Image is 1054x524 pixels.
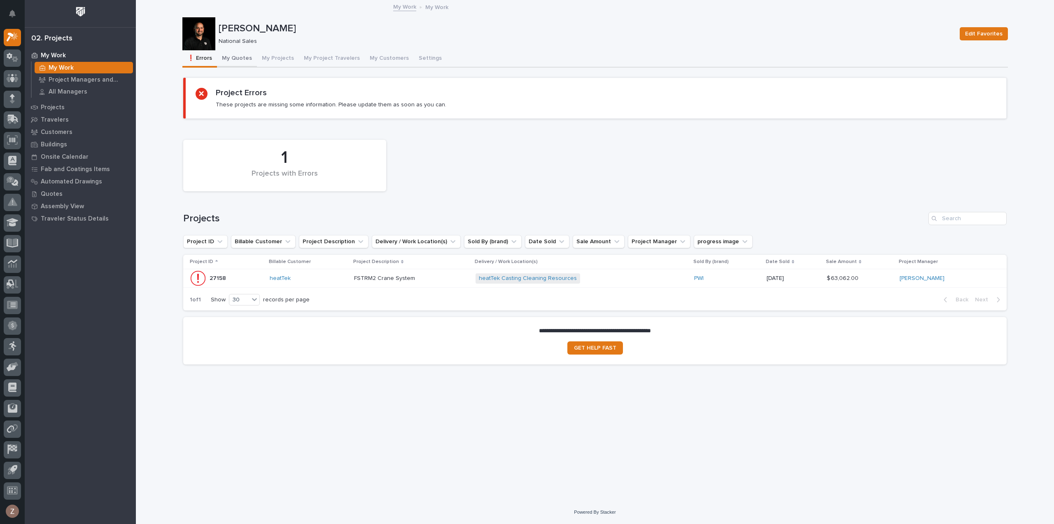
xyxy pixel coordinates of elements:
[183,290,208,310] p: 1 of 1
[41,52,66,59] p: My Work
[25,138,136,150] a: Buildings
[269,257,311,266] p: Billable Customer
[25,212,136,225] a: Traveler Status Details
[972,296,1007,303] button: Next
[299,50,365,68] button: My Project Travelers
[41,166,110,173] p: Fab and Coatings Items
[4,5,21,22] button: Notifications
[25,188,136,200] a: Quotes
[25,49,136,61] a: My Work
[479,275,577,282] a: heatTek Casting Cleaning Resources
[31,34,72,43] div: 02. Projects
[574,510,616,515] a: Powered By Stacker
[41,129,72,136] p: Customers
[4,503,21,520] button: users-avatar
[694,275,704,282] a: PWI
[899,257,938,266] p: Project Manager
[299,235,368,248] button: Project Description
[10,10,21,23] div: Notifications
[965,29,1003,39] span: Edit Favorites
[25,126,136,138] a: Customers
[210,273,228,282] p: 27158
[372,235,461,248] button: Delivery / Work Location(s)
[573,235,625,248] button: Sale Amount
[217,50,257,68] button: My Quotes
[951,296,968,303] span: Back
[183,269,1007,288] tr: 2715827158 heatTek FSTRM2 Crane SystemFSTRM2 Crane System heatTek Casting Cleaning Resources PWI ...
[393,2,416,11] a: My Work
[826,257,857,266] p: Sale Amount
[25,200,136,212] a: Assembly View
[464,235,522,248] button: Sold By (brand)
[73,4,88,19] img: Workspace Logo
[49,64,74,72] p: My Work
[425,2,448,11] p: My Work
[190,257,213,266] p: Project ID
[183,235,228,248] button: Project ID
[216,101,446,108] p: These projects are missing some information. Please update them as soon as you can.
[900,275,944,282] a: [PERSON_NAME]
[270,275,291,282] a: heatTek
[766,257,790,266] p: Date Sold
[937,296,972,303] button: Back
[197,148,372,168] div: 1
[628,235,690,248] button: Project Manager
[41,104,65,111] p: Projects
[354,273,417,282] p: FSTRM2 Crane System
[41,215,109,223] p: Traveler Status Details
[32,86,136,97] a: All Managers
[693,257,729,266] p: Sold By (brand)
[41,190,63,198] p: Quotes
[41,203,84,210] p: Assembly View
[231,235,296,248] button: Billable Customer
[25,150,136,163] a: Onsite Calendar
[263,296,310,303] p: records per page
[525,235,569,248] button: Date Sold
[219,38,950,45] p: National Sales
[960,27,1008,40] button: Edit Favorites
[827,273,860,282] p: $ 63,062.00
[25,113,136,126] a: Travelers
[182,50,217,68] button: ❗ Errors
[574,345,616,351] span: GET HELP FAST
[353,257,399,266] p: Project Description
[25,175,136,188] a: Automated Drawings
[928,212,1007,225] input: Search
[41,141,67,148] p: Buildings
[49,88,87,96] p: All Managers
[211,296,226,303] p: Show
[475,257,538,266] p: Delivery / Work Location(s)
[365,50,414,68] button: My Customers
[197,169,372,187] div: Projects with Errors
[257,50,299,68] button: My Projects
[25,163,136,175] a: Fab and Coatings Items
[32,74,136,85] a: Project Managers and Engineers
[25,101,136,113] a: Projects
[767,275,820,282] p: [DATE]
[567,341,623,355] a: GET HELP FAST
[41,116,69,124] p: Travelers
[183,213,925,225] h1: Projects
[414,50,447,68] button: Settings
[694,235,753,248] button: progress image
[219,23,953,35] p: [PERSON_NAME]
[975,296,993,303] span: Next
[41,178,102,186] p: Automated Drawings
[229,296,249,304] div: 30
[41,153,89,161] p: Onsite Calendar
[49,76,130,84] p: Project Managers and Engineers
[32,62,136,73] a: My Work
[216,88,267,98] h2: Project Errors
